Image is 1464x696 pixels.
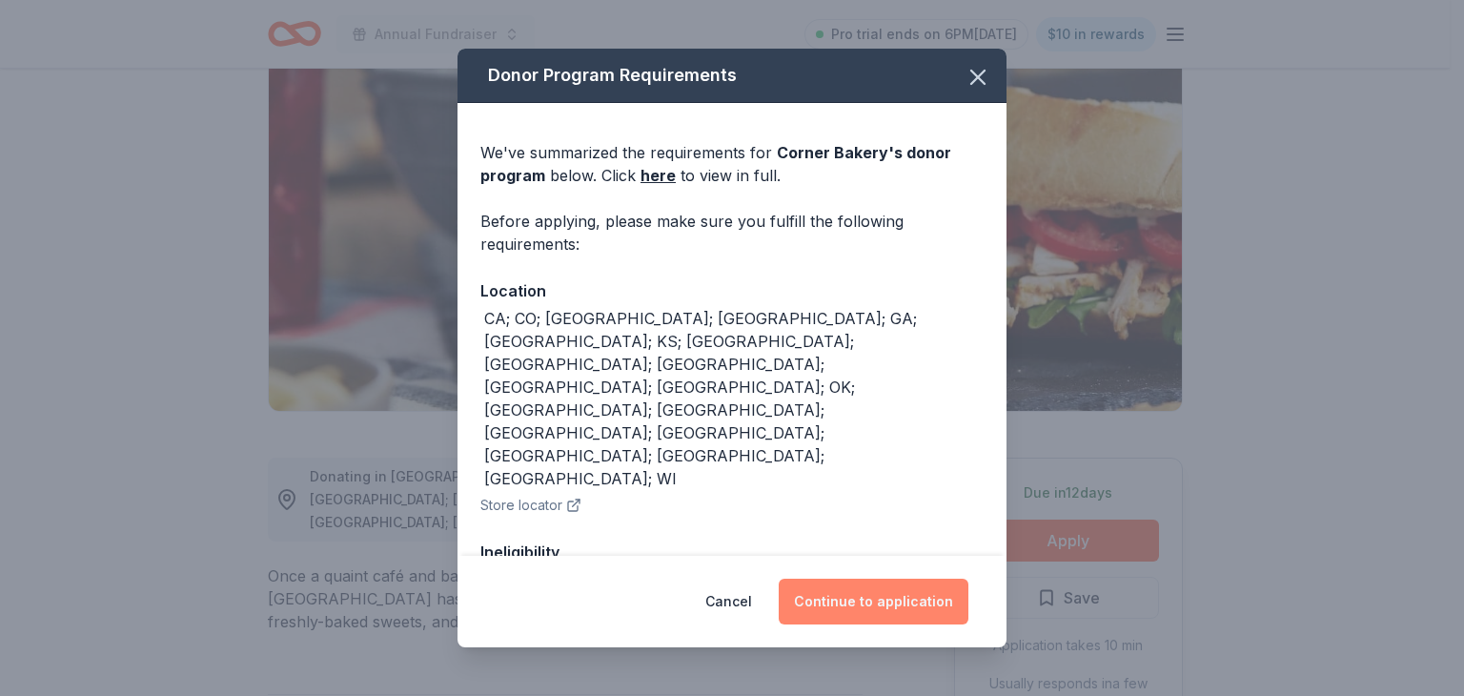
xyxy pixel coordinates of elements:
a: here [640,164,676,187]
div: Donor Program Requirements [457,49,1006,103]
div: We've summarized the requirements for below. Click to view in full. [480,141,984,187]
div: Ineligibility [480,540,984,564]
div: CA; CO; [GEOGRAPHIC_DATA]; [GEOGRAPHIC_DATA]; GA; [GEOGRAPHIC_DATA]; KS; [GEOGRAPHIC_DATA]; [GEOG... [484,307,984,490]
div: Before applying, please make sure you fulfill the following requirements: [480,210,984,256]
button: Continue to application [779,579,968,624]
button: Cancel [705,579,752,624]
div: Location [480,278,984,303]
button: Store locator [480,494,581,517]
